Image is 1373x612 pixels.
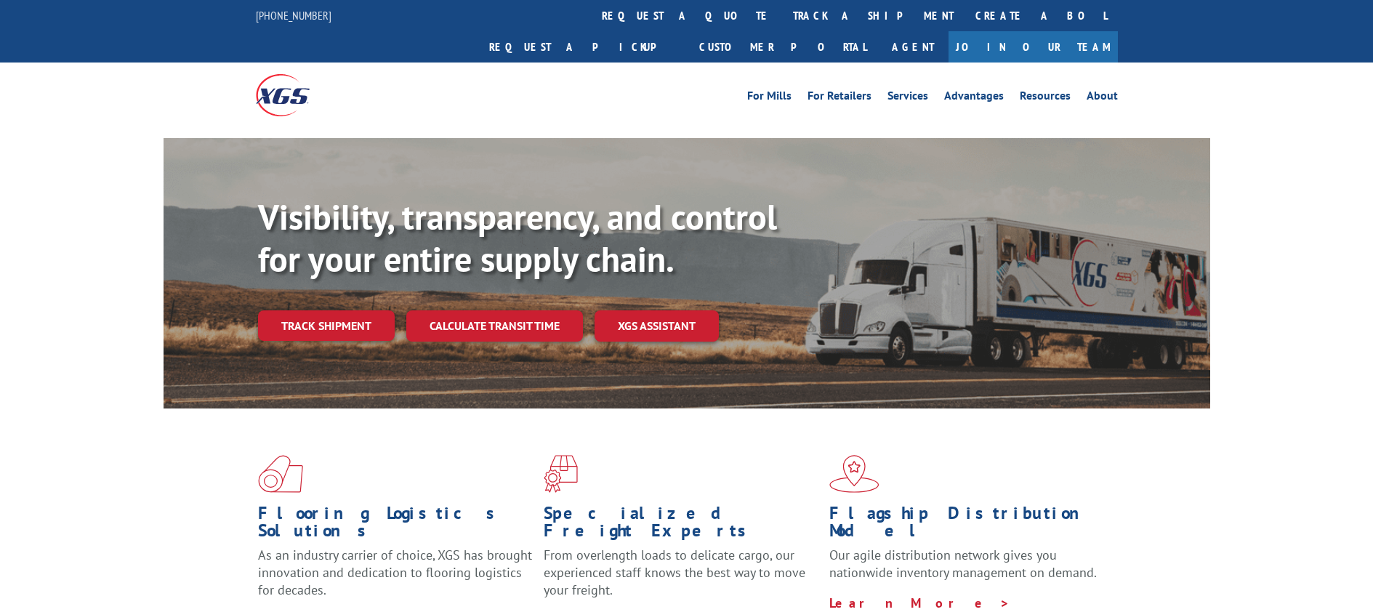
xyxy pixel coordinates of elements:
[949,31,1118,63] a: Join Our Team
[1087,90,1118,106] a: About
[258,194,777,281] b: Visibility, transparency, and control for your entire supply chain.
[829,455,879,493] img: xgs-icon-flagship-distribution-model-red
[406,310,583,342] a: Calculate transit time
[877,31,949,63] a: Agent
[258,547,532,598] span: As an industry carrier of choice, XGS has brought innovation and dedication to flooring logistics...
[595,310,719,342] a: XGS ASSISTANT
[688,31,877,63] a: Customer Portal
[829,595,1010,611] a: Learn More >
[258,310,395,341] a: Track shipment
[829,547,1097,581] span: Our agile distribution network gives you nationwide inventory management on demand.
[258,455,303,493] img: xgs-icon-total-supply-chain-intelligence-red
[478,31,688,63] a: Request a pickup
[544,547,818,611] p: From overlength loads to delicate cargo, our experienced staff knows the best way to move your fr...
[544,455,578,493] img: xgs-icon-focused-on-flooring-red
[887,90,928,106] a: Services
[258,504,533,547] h1: Flooring Logistics Solutions
[747,90,792,106] a: For Mills
[944,90,1004,106] a: Advantages
[1020,90,1071,106] a: Resources
[256,8,331,23] a: [PHONE_NUMBER]
[829,504,1104,547] h1: Flagship Distribution Model
[808,90,871,106] a: For Retailers
[544,504,818,547] h1: Specialized Freight Experts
